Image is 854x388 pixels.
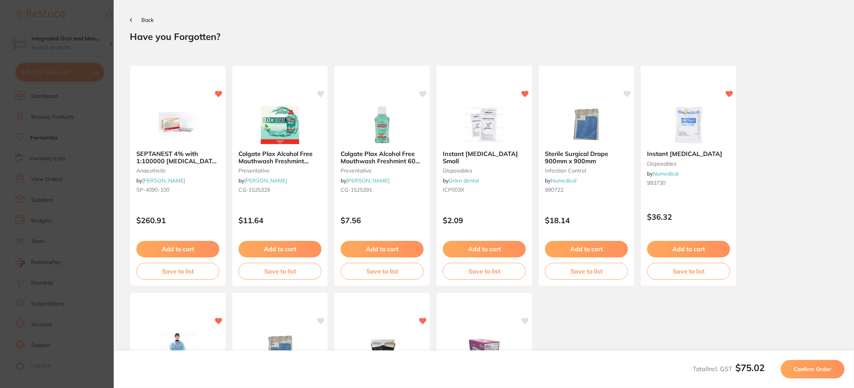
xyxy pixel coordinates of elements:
[545,241,628,257] button: Add to cart
[794,366,831,373] span: Confirm Order
[449,177,479,184] a: Orien dental
[781,360,844,378] button: Confirm Order
[238,216,321,225] p: $11.64
[341,167,424,174] small: preventative
[647,170,679,177] span: by
[647,150,730,157] b: Instant Ice Pack
[653,170,679,177] a: Numedical
[693,365,765,373] span: Total Incl. GST
[443,241,526,257] button: Add to cart
[561,106,611,144] img: Sterile Surgical Drape 900mm x 900mm
[153,333,203,371] img: Isolation Gown, Knee-Length & Knitting Cuffs
[136,177,185,184] span: by
[238,177,287,184] span: by
[647,212,730,221] p: $36.32
[443,150,526,164] b: Instant Ice Pack Small
[238,150,321,164] b: Colgate Plax Alcohol Free Mouthwash Freshmint 500ml x 4
[238,187,321,193] small: CG-1525329
[238,241,321,257] button: Add to cart
[341,187,424,193] small: CG-1525391
[647,241,730,257] button: Add to cart
[130,17,154,23] button: Back
[545,187,628,193] small: 990722
[735,362,765,373] b: $75.02
[545,216,628,225] p: $18.14
[238,167,321,174] small: preventative
[141,17,154,23] span: Back
[255,106,305,144] img: Colgate Plax Alcohol Free Mouthwash Freshmint 500ml x 4
[443,167,526,174] small: disposables
[545,167,628,174] small: infection control
[153,106,203,144] img: SEPTANEST 4% with 1:100000 adrenalin 2.2ml 2xBox 50 GOLD
[341,216,424,225] p: $7.56
[443,187,526,193] small: ICP003X
[142,177,185,184] a: [PERSON_NAME]
[664,106,713,144] img: Instant Ice Pack
[244,177,287,184] a: [PERSON_NAME]
[545,263,628,280] button: Save to list
[341,263,424,280] button: Save to list
[346,177,389,184] a: [PERSON_NAME]
[459,106,509,144] img: Instant Ice Pack Small
[545,177,576,184] span: by
[341,177,389,184] span: by
[357,333,407,371] img: 3-Ply Medical Mask, Dual-Fit, Level 2
[443,263,526,280] button: Save to list
[647,180,730,186] small: 993730
[130,31,838,42] h2: Have you Forgotten?
[545,150,628,164] b: Sterile Surgical Drape 900mm x 900mm
[647,263,730,280] button: Save to list
[136,263,219,280] button: Save to list
[647,161,730,167] small: disposables
[459,333,509,371] img: 3-0, 19mm, 45cm, 3/8 Circle Reverse Cutting
[136,187,219,193] small: SP-4090-100
[341,241,424,257] button: Add to cart
[136,150,219,164] b: SEPTANEST 4% with 1:100000 adrenalin 2.2ml 2xBox 50 GOLD
[136,167,219,174] small: anaesthetic
[341,150,424,164] b: Colgate Plax Alcohol Free Mouthwash Freshmint 60ml x 12
[238,263,321,280] button: Save to list
[255,333,305,371] img: Sterile Surgical Drape 450mm x 750mm
[357,106,407,144] img: Colgate Plax Alcohol Free Mouthwash Freshmint 60ml x 12
[136,216,219,225] p: $260.91
[443,177,479,184] span: by
[443,216,526,225] p: $2.09
[551,177,576,184] a: Numedical
[136,241,219,257] button: Add to cart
